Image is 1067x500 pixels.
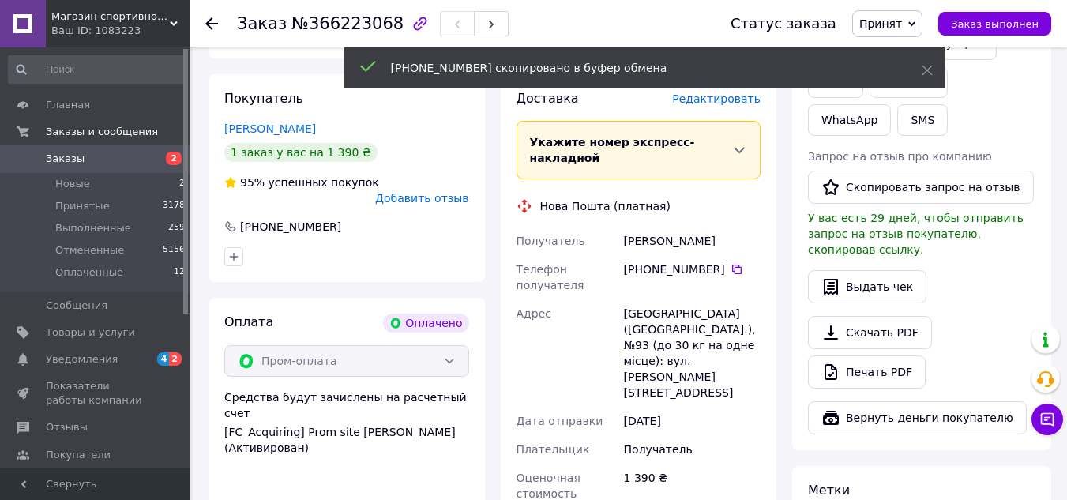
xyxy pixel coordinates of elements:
div: Нова Пошта (платная) [536,198,674,214]
span: Отзывы [46,420,88,434]
button: SMS [897,104,948,136]
span: 3178 [163,199,185,213]
span: Запрос на отзыв про компанию [808,150,992,163]
span: Заказы [46,152,85,166]
div: Ваш ID: 1083223 [51,24,190,38]
span: 4 [157,352,170,366]
span: Заказ [237,14,287,33]
div: 1 заказ у вас на 1 390 ₴ [224,143,378,162]
button: Вернуть деньги покупателю [808,401,1027,434]
div: [PHONE_NUMBER] скопировано в буфер обмена [391,60,882,76]
span: 5156 [163,243,185,258]
span: Дата отправки [517,415,603,427]
span: №366223068 [291,14,404,33]
span: Доставка [517,91,579,106]
button: Заказ выполнен [938,12,1051,36]
span: 95% [240,176,265,189]
div: [GEOGRAPHIC_DATA] ([GEOGRAPHIC_DATA].), №93 (до 30 кг на одне місце): вул. [PERSON_NAME][STREET_A... [621,299,764,407]
span: Показатели работы компании [46,379,146,408]
span: Главная [46,98,90,112]
span: Получатель [517,235,585,247]
span: Выполненные [55,221,131,235]
span: Заказы и сообщения [46,125,158,139]
div: [PHONE_NUMBER] [624,261,761,277]
span: 2 [169,352,182,366]
a: WhatsApp [808,104,891,136]
span: Добавить отзыв [375,192,468,205]
span: Принятые [55,199,110,213]
span: Адрес [517,307,551,320]
span: Плательщик [517,443,590,456]
button: Чат с покупателем [1031,404,1063,435]
div: [PERSON_NAME] [621,227,764,255]
span: Товары и услуги [46,325,135,340]
div: Получатель [621,435,764,464]
span: Покупатели [46,448,111,462]
span: Оценочная стоимость [517,472,580,500]
span: Телефон получателя [517,263,584,291]
span: Метки [808,483,850,498]
span: Редактировать [672,92,761,105]
div: Вернуться назад [205,16,218,32]
span: Магазин спортивной обуви и одежды [51,9,170,24]
input: Поиск [8,55,186,84]
div: Статус заказа [731,16,836,32]
button: Выдать чек [808,270,926,303]
div: Средства будут зачислены на расчетный счет [224,389,469,456]
span: 2 [179,177,185,191]
button: Скопировать запрос на отзыв [808,171,1034,204]
span: Новые [55,177,90,191]
div: Оплачено [383,314,468,333]
div: успешных покупок [224,175,379,190]
span: Уведомления [46,352,118,367]
span: 12 [174,265,185,280]
span: Покупатель [224,91,303,106]
div: [FC_Acquiring] Prom site [PERSON_NAME] (Активирован) [224,424,469,456]
a: Скачать PDF [808,316,932,349]
span: 2 [166,152,182,165]
div: [DATE] [621,407,764,435]
a: [PERSON_NAME] [224,122,316,135]
a: Печать PDF [808,355,926,389]
span: Оплаченные [55,265,123,280]
div: [PHONE_NUMBER] [239,219,343,235]
span: Сообщения [46,299,107,313]
span: Оплата [224,314,273,329]
span: 259 [168,221,185,235]
span: Отмененные [55,243,124,258]
span: Принят [859,17,902,30]
span: Заказ выполнен [951,18,1039,30]
span: У вас есть 29 дней, чтобы отправить запрос на отзыв покупателю, скопировав ссылку. [808,212,1024,256]
span: Укажите номер экспресс-накладной [530,136,695,164]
